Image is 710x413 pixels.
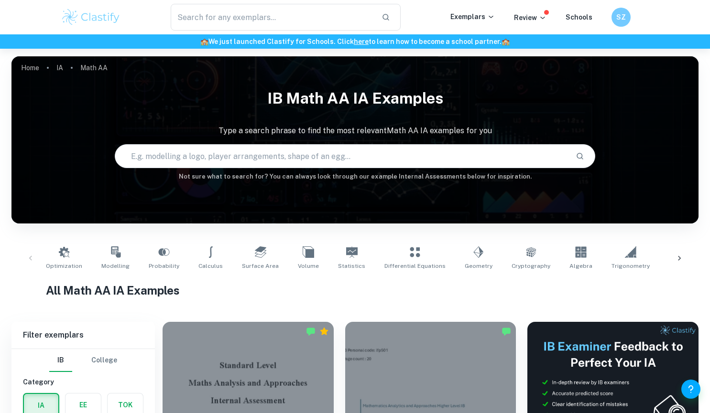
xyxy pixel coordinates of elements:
div: Premium [319,327,329,336]
h6: Category [23,377,143,387]
span: Trigonometry [612,262,650,270]
a: Home [21,61,39,74]
button: IB [49,349,72,372]
button: College [91,349,117,372]
input: E.g. modelling a logo, player arrangements, shape of an egg... [115,143,568,169]
button: SZ [612,8,631,27]
h6: SZ [615,12,626,22]
span: Cryptography [512,262,550,270]
h6: We just launched Clastify for Schools. Click to learn how to become a school partner. [2,36,708,47]
p: Type a search phrase to find the most relevant Math AA IA examples for you [11,125,699,137]
span: Algebra [569,262,592,270]
span: Optimization [46,262,82,270]
span: Probability [149,262,179,270]
a: here [354,38,369,45]
div: Filter type choice [49,349,117,372]
span: Calculus [198,262,223,270]
span: Modelling [101,262,130,270]
p: Exemplars [450,11,495,22]
input: Search for any exemplars... [171,4,374,31]
h1: IB Math AA IA examples [11,83,699,114]
span: Statistics [338,262,365,270]
button: Help and Feedback [681,380,700,399]
img: Clastify logo [61,8,121,27]
span: 🏫 [200,38,208,45]
span: Differential Equations [384,262,446,270]
h1: All Math AA IA Examples [46,282,664,299]
span: Volume [298,262,319,270]
span: Surface Area [242,262,279,270]
h6: Filter exemplars [11,322,155,349]
a: IA [56,61,63,74]
span: Geometry [465,262,492,270]
img: Marked [502,327,511,336]
button: Search [572,148,588,164]
p: Review [514,12,546,23]
p: Math AA [80,63,108,73]
a: Schools [566,13,592,21]
span: 🏫 [502,38,510,45]
h6: Not sure what to search for? You can always look through our example Internal Assessments below f... [11,172,699,181]
img: Marked [306,327,316,336]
